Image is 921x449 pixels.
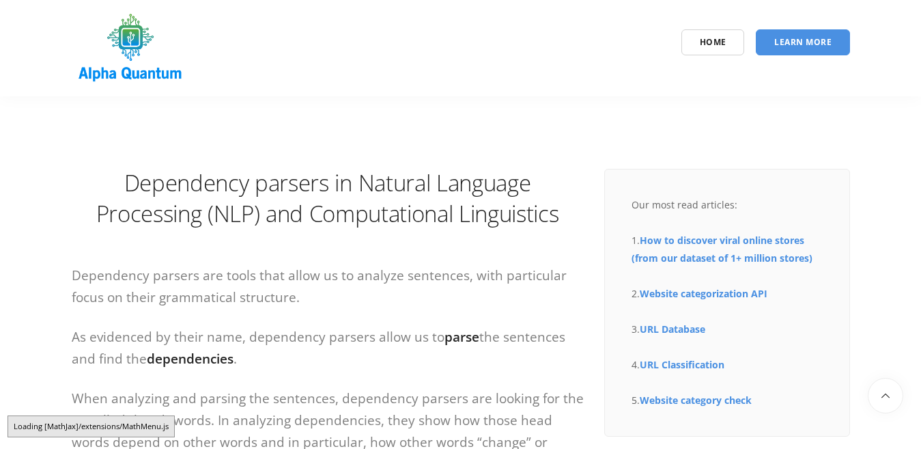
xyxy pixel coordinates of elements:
a: How to discover viral online stores (from our dataset of 1+ million stores) [632,234,812,264]
a: Website categorization API [640,287,767,300]
a: Website category check [640,394,752,407]
span: Home [700,36,726,48]
a: URL Database [640,323,705,336]
div: Our most read articles: 1. 2. 3. 4. 5. [632,196,823,409]
strong: parse [444,328,479,346]
img: logo [72,9,190,87]
a: Home [681,29,745,55]
strong: dependencies [147,350,233,368]
p: Dependency parsers are tools that allow us to analyze sentences, with particular focus on their g... [72,264,584,308]
span: Learn More [774,36,832,48]
a: Learn More [756,29,850,55]
div: Loading [MathJax]/extensions/MathMenu.js [8,416,175,437]
p: As evidenced by their name, dependency parsers allow us to the sentences and find the . [72,326,584,370]
a: URL Classification [640,358,724,371]
h1: Dependency parsers in Natural Language Processing (NLP) and Computational Linguistics [72,167,584,229]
